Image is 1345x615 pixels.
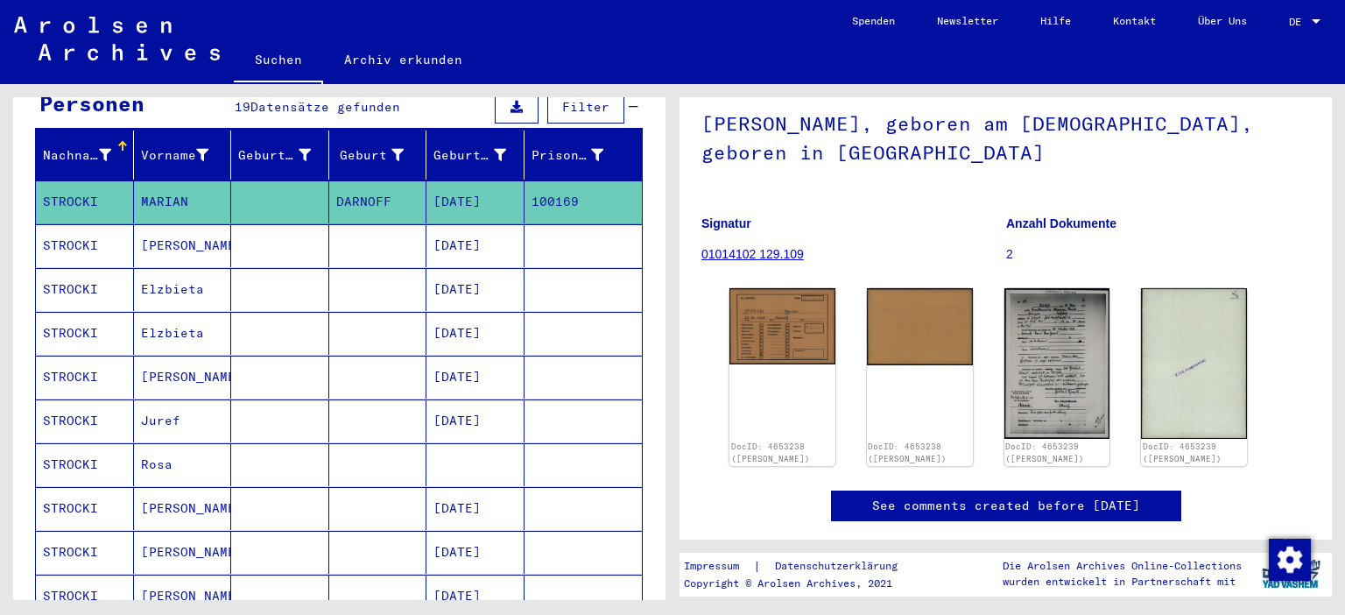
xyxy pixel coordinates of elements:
mat-cell: Juref [134,399,232,442]
mat-cell: [DATE] [426,312,525,355]
div: Geburtsname [238,141,333,169]
span: Datensätze gefunden [250,99,400,115]
mat-cell: Rosa [134,443,232,486]
a: DocID: 4653239 ([PERSON_NAME]) [1143,442,1222,463]
p: Die Arolsen Archives Online-Collections [1003,558,1242,574]
mat-cell: [DATE] [426,399,525,442]
mat-cell: STROCKI [36,399,134,442]
mat-cell: [DATE] [426,180,525,223]
mat-cell: [DATE] [426,531,525,574]
mat-cell: [PERSON_NAME] [134,487,232,530]
mat-header-cell: Geburt‏ [329,131,427,180]
mat-cell: STROCKI [36,443,134,486]
mat-cell: STROCKI [36,224,134,267]
mat-header-cell: Vorname [134,131,232,180]
div: Prisoner # [532,146,604,165]
div: Vorname [141,141,231,169]
span: DE [1289,16,1308,28]
mat-cell: STROCKI [36,487,134,530]
a: Archiv erkunden [323,39,483,81]
p: Copyright © Arolsen Archives, 2021 [684,576,919,591]
b: Signatur [701,216,751,230]
div: | [684,557,919,576]
p: wurden entwickelt in Partnerschaft mit [1003,574,1242,590]
mat-cell: STROCKI [36,268,134,311]
mat-header-cell: Prisoner # [525,131,643,180]
mat-cell: [DATE] [426,268,525,311]
img: 001.jpg [729,288,835,364]
mat-cell: [PERSON_NAME] [134,356,232,399]
a: DocID: 4653238 ([PERSON_NAME]) [868,442,947,463]
img: Arolsen_neg.svg [14,17,220,60]
div: Vorname [141,146,209,165]
div: Nachname [43,141,133,169]
mat-cell: [DATE] [426,224,525,267]
div: Geburt‏ [336,141,426,169]
a: DocID: 4653238 ([PERSON_NAME]) [731,442,810,463]
mat-cell: STROCKI [36,531,134,574]
a: Suchen [234,39,323,84]
mat-cell: Elzbieta [134,268,232,311]
h1: [PERSON_NAME], geboren am [DEMOGRAPHIC_DATA], geboren in [GEOGRAPHIC_DATA] [701,83,1310,189]
mat-cell: [DATE] [426,356,525,399]
mat-header-cell: Nachname [36,131,134,180]
mat-cell: [PERSON_NAME] [134,224,232,267]
div: Personen [39,88,144,119]
img: 002.jpg [867,288,973,365]
mat-cell: 100169 [525,180,643,223]
div: Prisoner # [532,141,626,169]
mat-cell: DARNOFF [329,180,427,223]
mat-cell: STROCKI [36,356,134,399]
div: Geburtsname [238,146,311,165]
div: Geburtsdatum [433,141,528,169]
b: Anzahl Dokumente [1006,216,1116,230]
a: 01014102 129.109 [701,247,804,261]
img: 001.jpg [1004,288,1110,439]
p: 2 [1006,245,1310,264]
mat-header-cell: Geburtsname [231,131,329,180]
img: Zustimmung ändern [1269,539,1311,581]
div: Nachname [43,146,111,165]
img: 002.jpg [1141,288,1247,439]
mat-cell: [DATE] [426,487,525,530]
div: Geburt‏ [336,146,405,165]
button: Filter [547,90,624,124]
a: DocID: 4653239 ([PERSON_NAME]) [1005,442,1084,463]
mat-cell: Elzbieta [134,312,232,355]
a: Datenschutzerklärung [761,557,919,576]
mat-cell: STROCKI [36,312,134,355]
mat-cell: STROCKI [36,180,134,223]
mat-header-cell: Geburtsdatum [426,131,525,180]
mat-cell: MARIAN [134,180,232,223]
a: See comments created before [DATE] [872,497,1140,515]
span: 19 [235,99,250,115]
div: Geburtsdatum [433,146,506,165]
div: Zustimmung ändern [1268,538,1310,580]
img: yv_logo.png [1258,552,1324,596]
span: Filter [562,99,609,115]
mat-cell: [PERSON_NAME] [134,531,232,574]
a: Impressum [684,557,753,576]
